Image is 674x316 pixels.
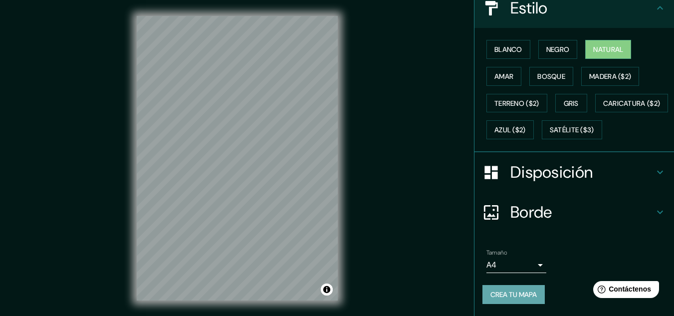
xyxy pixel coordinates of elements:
[486,94,547,113] button: Terreno ($2)
[494,126,526,135] font: Azul ($2)
[529,67,573,86] button: Bosque
[482,285,545,304] button: Crea tu mapa
[494,45,522,54] font: Blanco
[510,202,552,223] font: Borde
[546,45,570,54] font: Negro
[486,249,507,257] font: Tamaño
[486,67,521,86] button: Amar
[486,257,546,273] div: A4
[550,126,594,135] font: Satélite ($3)
[474,152,674,192] div: Disposición
[494,99,539,108] font: Terreno ($2)
[490,290,537,299] font: Crea tu mapa
[510,162,593,183] font: Disposición
[593,45,623,54] font: Natural
[537,72,565,81] font: Bosque
[494,72,513,81] font: Amar
[585,277,663,305] iframe: Lanzador de widgets de ayuda
[555,94,587,113] button: Gris
[542,120,602,139] button: Satélite ($3)
[595,94,669,113] button: Caricatura ($2)
[486,40,530,59] button: Blanco
[603,99,661,108] font: Caricatura ($2)
[589,72,631,81] font: Madera ($2)
[486,260,496,270] font: A4
[474,192,674,232] div: Borde
[486,120,534,139] button: Azul ($2)
[581,67,639,86] button: Madera ($2)
[538,40,578,59] button: Negro
[564,99,579,108] font: Gris
[137,16,338,301] canvas: Mapa
[585,40,631,59] button: Natural
[321,284,333,296] button: Activar o desactivar atribución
